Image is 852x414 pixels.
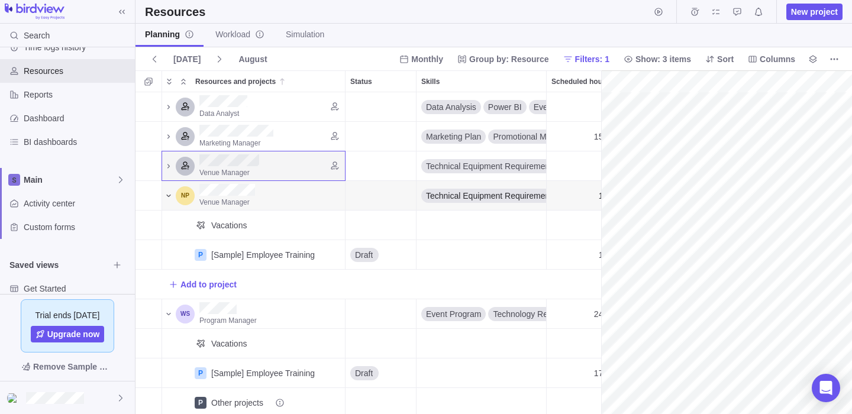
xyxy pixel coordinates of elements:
a: Planninginfo-description [135,24,204,47]
span: Filters: 1 [559,51,614,67]
div: Scheduled hours [547,299,618,329]
span: Trial ends [DATE] [35,309,100,321]
div: Status [346,211,417,240]
div: Skills [417,329,547,358]
div: Status [346,92,417,122]
a: Upgrade now [31,326,105,342]
h2: Resources [145,4,205,20]
div: Skills [417,358,547,388]
span: Venue Manager [199,169,250,177]
div: Add New [135,270,689,299]
div: Skills [417,181,547,211]
span: Main [24,174,116,186]
span: Find candidates [327,128,343,144]
span: Vacations [211,219,247,231]
div: Resources and projects [162,211,346,240]
span: [DATE] [173,53,201,65]
a: Data Analyst [199,107,239,119]
span: Approval requests [729,4,745,20]
span: Marketing Manager [199,139,260,147]
span: Remove Sample Data [33,360,114,374]
span: Show: 3 items [619,51,696,67]
span: Time logs [686,4,703,20]
div: Scheduled hours [547,329,618,358]
div: 10h [547,240,617,269]
span: Filters: 1 [575,53,609,65]
span: Draft [355,249,373,261]
span: Selection mode [140,73,157,90]
a: Approval requests [729,9,745,18]
a: Time logs [686,9,703,18]
span: Add to project [169,276,237,293]
span: [DATE] [169,51,205,67]
div: Natalie Prague [176,186,195,205]
a: Marketing Manager [199,137,260,148]
div: Scheduled hours [547,181,618,211]
div: Status [346,71,416,92]
div: Resources and projects [162,329,346,358]
div: Resources and projects [162,240,346,270]
div: Status [346,299,417,329]
span: Sort [701,51,738,67]
span: Custom forms [24,221,130,233]
span: Technology Requirements Plan [493,308,608,320]
span: Promotional Materials [493,131,573,143]
span: Power BI [488,101,522,113]
div: Status [346,151,417,181]
span: Monthly [395,51,448,67]
div: Skills [417,151,547,181]
a: Venue Manager [199,196,250,208]
span: Scheduled hours [551,76,609,88]
span: Monthly [411,53,443,65]
span: Venue Manager [199,198,250,206]
span: Collapse [176,73,191,90]
div: Status [346,240,417,270]
div: Skills [417,211,547,240]
div: 243h [547,299,617,328]
img: logo [5,4,64,20]
span: Group by: Resource [453,51,554,67]
span: Notifications [750,4,767,20]
a: Simulation [276,24,334,47]
span: Status [350,76,372,88]
svg: info-description [275,398,285,407]
div: Scheduled hours [547,151,618,181]
div: Skills [417,122,547,151]
div: Resources and projects [162,122,346,151]
div: Will Salah [176,305,195,324]
span: Sort [717,53,734,65]
span: Skills [421,76,440,88]
span: Add to project [180,279,237,290]
div: 8h [547,151,617,180]
span: Show: 3 items [635,53,691,65]
div: Marketing Manager [176,127,195,146]
span: Program Manager [199,316,257,325]
div: Resources and projects [162,92,346,122]
div: Scheduled hours [547,122,618,151]
div: Resources and projects [191,71,345,92]
a: My assignments [708,9,724,18]
span: Data Analyst [199,109,239,118]
div: Status [346,358,417,388]
div: Venue Manager [176,157,195,176]
span: Workload [215,28,264,40]
span: More actions [826,51,843,67]
div: Status [346,329,417,358]
div: Skills [417,92,547,122]
span: New project [786,4,843,20]
span: Columns [743,51,800,67]
span: 243h [594,308,612,320]
span: Planning [145,28,194,40]
div: 8h [547,92,617,121]
span: BI dashboards [24,136,130,148]
span: Simulation [286,28,324,40]
svg: info-description [185,30,194,39]
span: Technical Equipment Requirements [426,190,556,202]
span: Upgrade now [47,328,100,340]
div: Resources and projects [162,181,346,211]
span: Marketing Plan [426,131,481,143]
span: Browse views [109,257,125,273]
div: Skills [417,71,546,92]
span: Time logs history [24,41,130,53]
div: Resources and projects [162,151,346,181]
